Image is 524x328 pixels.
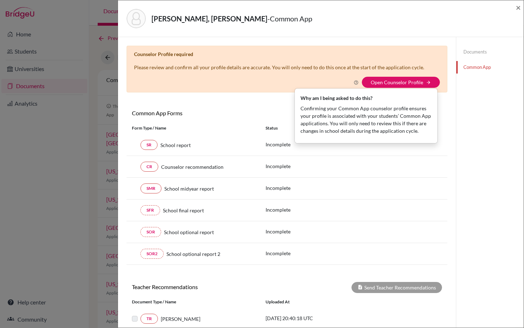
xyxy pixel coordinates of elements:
[266,249,339,257] p: Incomplete
[166,250,220,258] span: School optional report 2
[352,80,359,85] button: Why am I being asked to do this?Confirming your Common App counselor profile ensures your profile...
[127,110,287,116] h6: Common App Forms
[140,183,161,193] a: SMR
[134,51,193,57] b: Counselor Profile required
[164,185,214,192] span: School midyear report
[134,64,424,71] p: Please review and confirm all your profile details are accurate. You will only need to do this on...
[266,141,339,148] p: Incomplete
[127,283,287,290] h6: Teacher Recommendations
[140,314,158,324] a: TR
[140,162,158,172] a: CR
[161,163,224,171] span: Counselor recommendation
[266,314,362,322] p: [DATE] 20:40:18 UTC
[127,299,260,305] div: Document Type / Name
[456,46,524,58] a: Documents
[266,206,339,213] p: Incomplete
[516,2,521,12] span: ×
[362,77,440,88] button: Open Counselor Profilearrow_forward
[300,105,432,135] p: Confirming your Common App counselor profile ensures your profile is associated with your student...
[161,315,200,323] span: [PERSON_NAME]
[140,140,158,150] a: SR
[160,141,191,149] span: School report
[140,249,164,259] a: SOR2
[371,79,423,85] a: Open Counselor Profile
[260,299,367,305] div: Uploaded at
[300,95,373,101] b: Why am I being asked to do this?
[140,205,160,215] a: SFR
[163,207,204,214] span: School final report
[151,14,267,23] strong: [PERSON_NAME], [PERSON_NAME]
[426,80,431,85] i: arrow_forward
[164,228,214,236] span: School optional report
[267,14,312,23] span: - Common App
[456,61,524,74] a: Common App
[266,125,339,131] div: Status
[266,228,339,235] p: Incomplete
[140,227,161,237] a: SOR
[127,125,260,131] div: Form Type / Name
[266,184,339,192] p: Incomplete
[266,162,339,170] p: Incomplete
[351,282,442,293] div: Send Teacher Recommendations
[516,3,521,12] button: Close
